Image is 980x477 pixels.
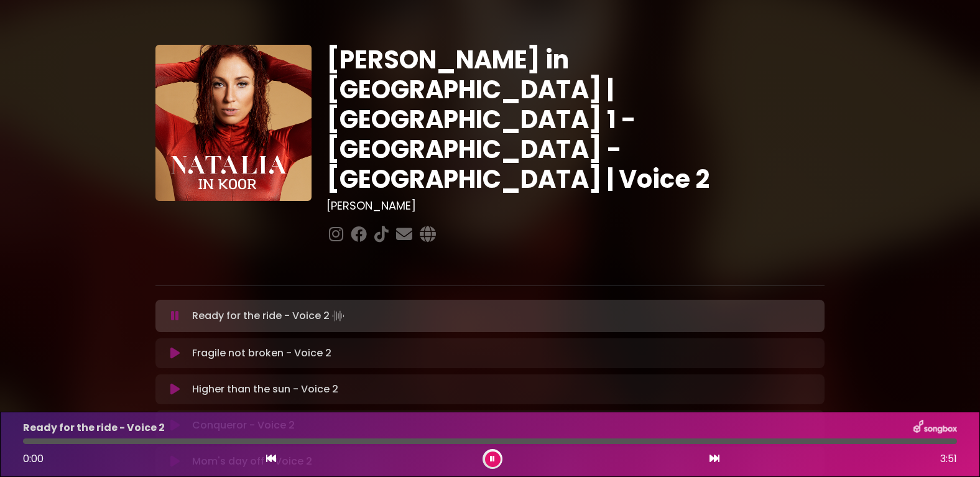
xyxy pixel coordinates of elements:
img: YTVS25JmS9CLUqXqkEhs [155,45,312,201]
img: waveform4.gif [330,307,347,325]
h3: [PERSON_NAME] [326,199,825,213]
p: Fragile not broken - Voice 2 [192,346,331,361]
span: 3:51 [940,452,957,466]
p: Ready for the ride - Voice 2 [23,420,165,435]
h1: [PERSON_NAME] in [GEOGRAPHIC_DATA] | [GEOGRAPHIC_DATA] 1 - [GEOGRAPHIC_DATA] - [GEOGRAPHIC_DATA] ... [326,45,825,194]
span: 0:00 [23,452,44,466]
p: Ready for the ride - Voice 2 [192,307,347,325]
img: songbox-logo-white.png [913,420,957,436]
p: Higher than the sun - Voice 2 [192,382,338,397]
